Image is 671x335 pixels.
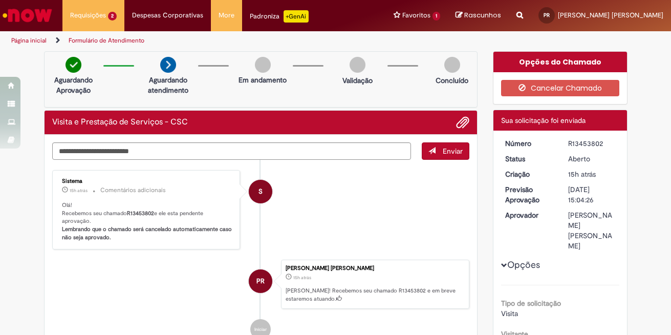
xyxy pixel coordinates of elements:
span: 2 [108,12,117,20]
dt: Aprovador [497,210,560,220]
img: img-circle-grey.png [255,57,271,73]
button: Cancelar Chamado [501,80,619,96]
small: Comentários adicionais [100,186,166,195]
b: R13453802 [127,210,154,217]
time: 27/08/2025 17:04:26 [568,170,596,179]
span: Despesas Corporativas [132,10,203,20]
div: [PERSON_NAME] [PERSON_NAME] [568,210,616,251]
p: Concluído [436,75,468,86]
dt: Previsão Aprovação [497,184,560,205]
div: [PERSON_NAME] [PERSON_NAME] [286,265,464,271]
span: 15h atrás [568,170,596,179]
div: System [249,180,272,203]
div: Aberto [568,154,616,164]
li: Paola Prince Moura Rosa [52,260,470,309]
div: R13453802 [568,138,616,149]
img: ServiceNow [1,5,54,26]
span: 15h atrás [293,275,311,281]
span: 15h atrás [70,187,88,194]
img: img-circle-grey.png [444,57,460,73]
p: Em andamento [239,75,287,85]
p: +GenAi [284,10,309,23]
b: Lembrando que o chamado será cancelado automaticamente caso não seja aprovado. [62,225,233,241]
div: Opções do Chamado [493,52,627,72]
b: Tipo de solicitação [501,299,561,308]
p: Validação [342,75,373,86]
a: Formulário de Atendimento [69,36,144,45]
dt: Número [497,138,560,149]
ul: Trilhas de página [8,31,440,50]
span: More [219,10,234,20]
a: Rascunhos [456,11,501,20]
textarea: Digite sua mensagem aqui... [52,142,412,160]
img: img-circle-grey.png [350,57,365,73]
span: S [258,179,263,204]
img: arrow-next.png [160,57,176,73]
span: 1 [432,12,440,20]
dt: Criação [497,169,560,179]
div: Padroniza [250,10,309,23]
span: Visita [501,309,518,318]
div: [DATE] 15:04:26 [568,184,616,205]
span: PR [544,12,550,18]
span: Sua solicitação foi enviada [501,116,586,125]
div: 27/08/2025 17:04:26 [568,169,616,179]
a: Página inicial [11,36,47,45]
p: [PERSON_NAME]! Recebemos seu chamado R13453802 e em breve estaremos atuando. [286,287,464,303]
span: Rascunhos [464,10,501,20]
dt: Status [497,154,560,164]
time: 27/08/2025 17:04:26 [293,275,311,281]
div: Sistema [62,178,232,184]
p: Aguardando atendimento [143,75,193,95]
span: Enviar [443,146,463,156]
img: check-circle-green.png [66,57,81,73]
h2: Visita e Prestação de Serviços - CSC Histórico de tíquete [52,118,188,127]
span: [PERSON_NAME] [PERSON_NAME] [558,11,663,19]
p: Olá! Recebemos seu chamado e ele esta pendente aprovação. [62,201,232,242]
span: PR [256,269,265,294]
span: Favoritos [402,10,430,20]
p: Aguardando Aprovação [49,75,98,95]
time: 27/08/2025 17:04:40 [70,187,88,194]
span: Requisições [70,10,106,20]
button: Adicionar anexos [456,116,469,129]
button: Enviar [422,142,469,160]
div: Paola Prince Moura Rosa [249,269,272,293]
